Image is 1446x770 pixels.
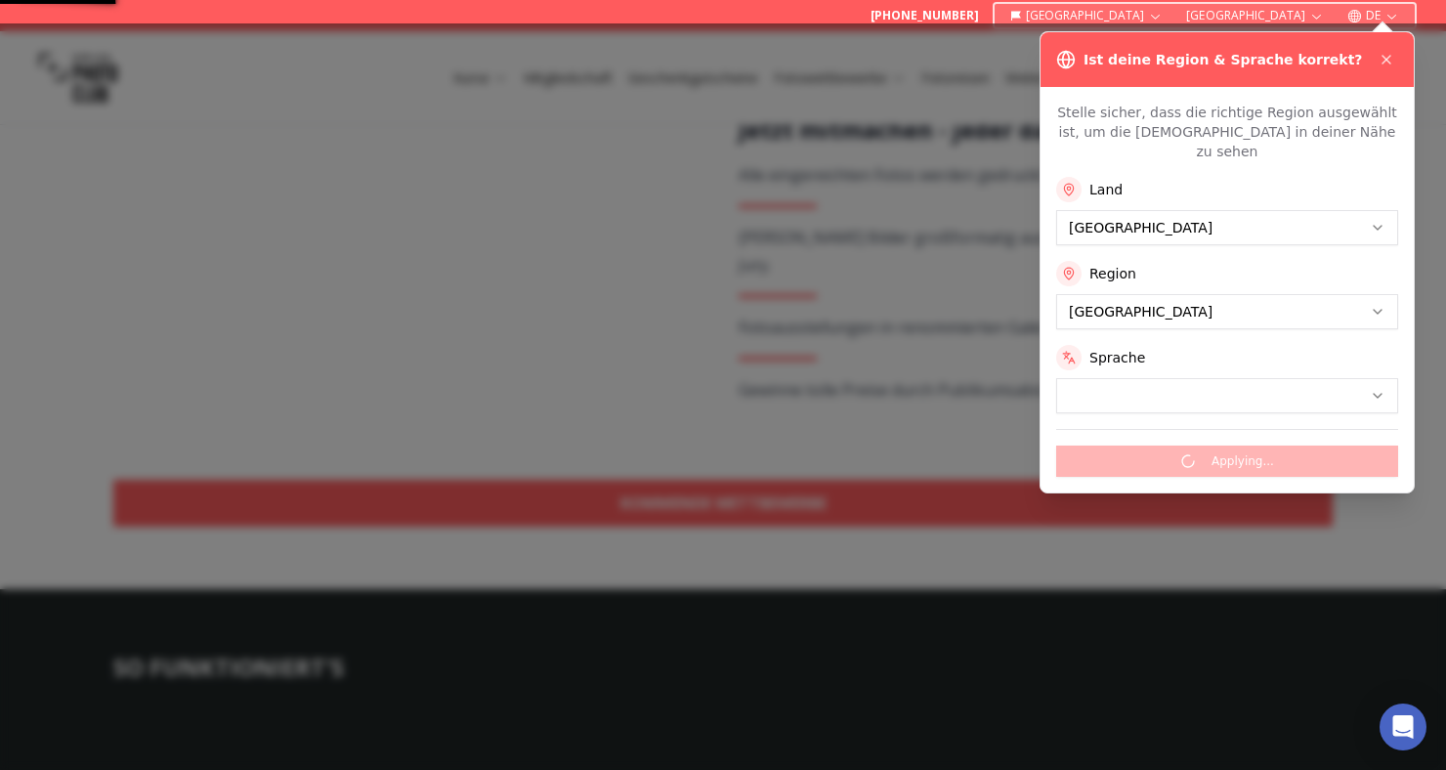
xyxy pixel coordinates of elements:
[1089,264,1136,283] label: Region
[871,8,979,23] a: [PHONE_NUMBER]
[1002,4,1171,27] button: [GEOGRAPHIC_DATA]
[1178,4,1332,27] button: [GEOGRAPHIC_DATA]
[1340,4,1407,27] button: DE
[1089,348,1145,367] label: Sprache
[1089,180,1123,199] label: Land
[1056,103,1398,161] p: Stelle sicher, dass die richtige Region ausgewählt ist, um die [DEMOGRAPHIC_DATA] in deiner Nähe ...
[1084,50,1362,69] h3: Ist deine Region & Sprache korrekt?
[1380,704,1426,750] div: Open Intercom Messenger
